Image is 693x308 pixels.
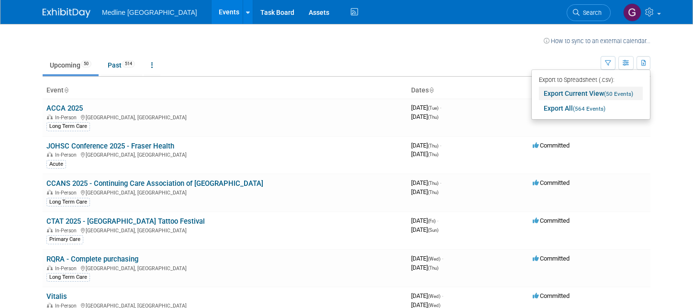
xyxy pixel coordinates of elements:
[544,37,650,45] a: How to sync to an external calendar...
[411,188,438,195] span: [DATE]
[46,113,403,121] div: [GEOGRAPHIC_DATA], [GEOGRAPHIC_DATA]
[46,142,174,150] a: JOHSC Conference 2025 - Fraser Health
[411,179,441,186] span: [DATE]
[539,73,643,85] div: Export to Spreadsheet (.csv):
[440,179,441,186] span: -
[55,114,79,121] span: In-Person
[55,152,79,158] span: In-Person
[533,255,570,262] span: Committed
[428,256,440,262] span: (Wed)
[428,218,436,224] span: (Fri)
[46,235,83,244] div: Primary Care
[533,179,570,186] span: Committed
[47,265,53,270] img: In-Person Event
[428,114,438,120] span: (Thu)
[411,292,443,299] span: [DATE]
[411,142,441,149] span: [DATE]
[102,9,197,16] span: Medline [GEOGRAPHIC_DATA]
[428,265,438,271] span: (Thu)
[43,82,407,99] th: Event
[46,104,83,113] a: ACCA 2025
[604,91,633,97] span: (50 Events)
[440,142,441,149] span: -
[428,294,440,299] span: (Wed)
[428,152,438,157] span: (Thu)
[407,82,529,99] th: Dates
[55,190,79,196] span: In-Person
[428,143,438,148] span: (Thu)
[64,86,68,94] a: Sort by Event Name
[442,255,443,262] span: -
[442,292,443,299] span: -
[46,255,138,263] a: RQRA - Complete purchasing
[46,179,263,188] a: CCANS 2025 - Continuing Care Association of [GEOGRAPHIC_DATA]
[46,160,66,169] div: Acute
[428,228,438,233] span: (Sun)
[539,102,643,115] a: Export All(564 Events)
[573,105,605,112] span: (564 Events)
[428,105,438,111] span: (Tue)
[55,265,79,272] span: In-Person
[46,198,90,206] div: Long Term Care
[101,56,142,74] a: Past514
[533,142,570,149] span: Committed
[411,104,441,111] span: [DATE]
[47,114,53,119] img: In-Person Event
[539,87,643,100] a: Export Current View(50 Events)
[46,264,403,272] div: [GEOGRAPHIC_DATA], [GEOGRAPHIC_DATA]
[428,303,440,308] span: (Wed)
[46,150,403,158] div: [GEOGRAPHIC_DATA], [GEOGRAPHIC_DATA]
[567,4,611,21] a: Search
[46,292,67,301] a: Vitalis
[55,228,79,234] span: In-Person
[411,226,438,233] span: [DATE]
[47,228,53,232] img: In-Person Event
[428,181,438,186] span: (Thu)
[428,190,438,195] span: (Thu)
[411,113,438,120] span: [DATE]
[47,152,53,157] img: In-Person Event
[623,3,641,22] img: Gillian Kerr
[411,264,438,271] span: [DATE]
[429,86,434,94] a: Sort by Start Date
[122,60,135,68] span: 514
[529,82,650,99] th: Participation
[437,217,438,224] span: -
[46,217,205,226] a: CTAT 2025 - [GEOGRAPHIC_DATA] Tattoo Festival
[411,217,438,224] span: [DATE]
[533,292,570,299] span: Committed
[46,226,403,234] div: [GEOGRAPHIC_DATA], [GEOGRAPHIC_DATA]
[580,9,602,16] span: Search
[47,303,53,308] img: In-Person Event
[43,8,90,18] img: ExhibitDay
[46,188,403,196] div: [GEOGRAPHIC_DATA], [GEOGRAPHIC_DATA]
[533,217,570,224] span: Committed
[411,150,438,158] span: [DATE]
[47,190,53,194] img: In-Person Event
[440,104,441,111] span: -
[81,60,91,68] span: 50
[43,56,99,74] a: Upcoming50
[411,255,443,262] span: [DATE]
[46,273,90,282] div: Long Term Care
[46,122,90,131] div: Long Term Care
